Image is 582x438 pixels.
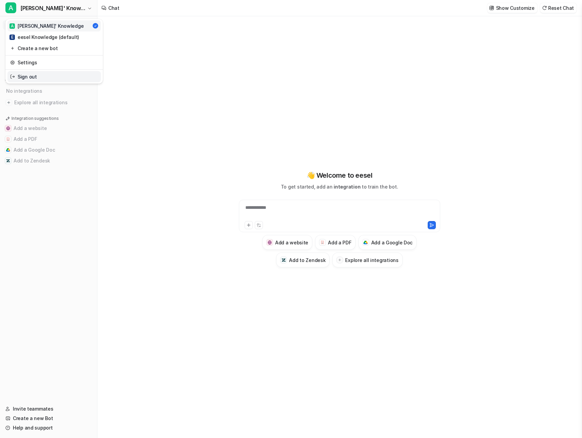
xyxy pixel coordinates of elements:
img: reset [10,59,15,66]
div: eesel Knowledge (default) [9,34,79,41]
div: A[PERSON_NAME]' Knowledge [5,19,103,84]
span: [PERSON_NAME]' Knowledge [20,3,86,13]
img: reset [10,73,15,80]
span: A [5,2,16,13]
a: Settings [7,57,101,68]
span: E [9,35,15,40]
img: reset [10,45,15,52]
a: Create a new bot [7,43,101,54]
div: [PERSON_NAME]' Knowledge [9,22,84,29]
span: A [9,23,15,29]
a: Sign out [7,71,101,82]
